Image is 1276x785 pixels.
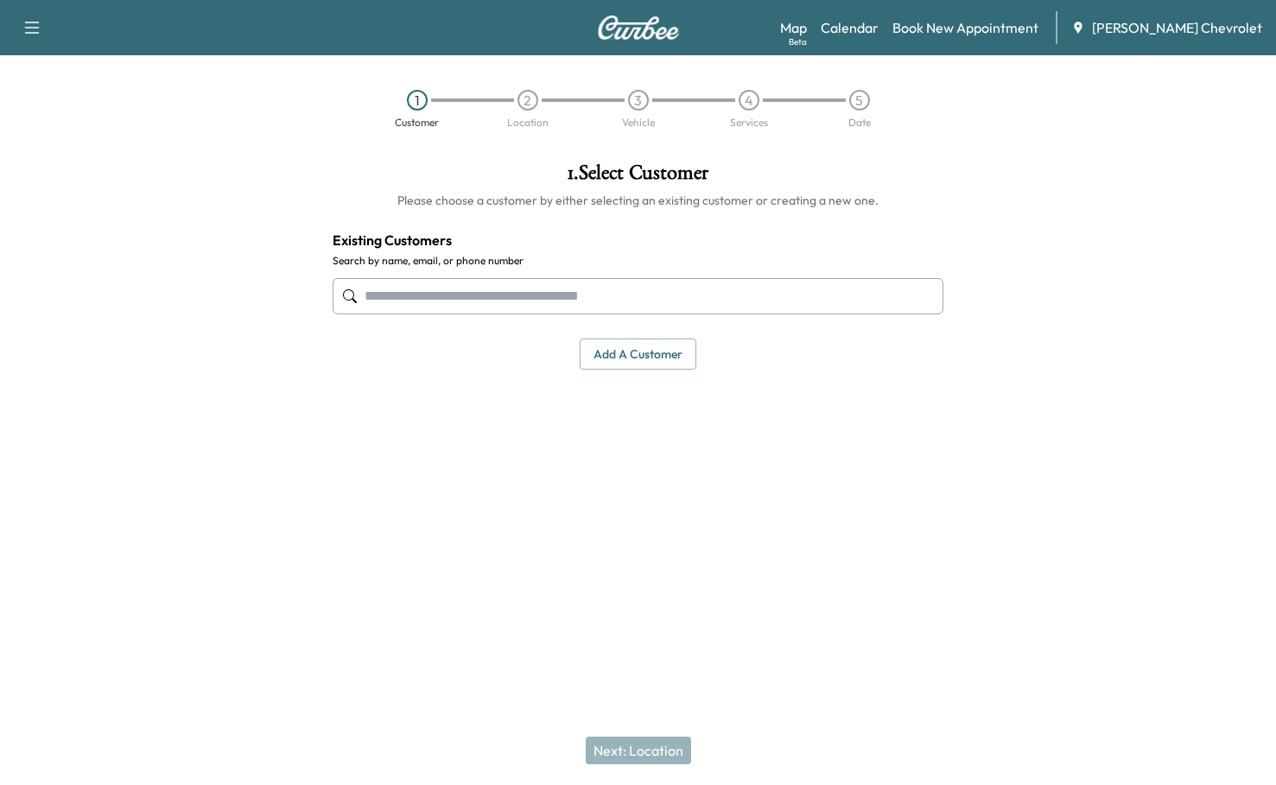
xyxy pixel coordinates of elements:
div: 3 [628,90,649,111]
button: Add a customer [580,339,696,370]
div: 4 [739,90,759,111]
a: Book New Appointment [892,17,1038,38]
span: [PERSON_NAME] Chevrolet [1092,17,1262,38]
div: Location [507,117,549,128]
img: Curbee Logo [597,16,680,40]
div: Vehicle [622,117,655,128]
h4: Existing Customers [333,230,943,250]
a: Calendar [821,17,879,38]
div: Date [848,117,871,128]
div: 1 [407,90,428,111]
h1: 1 . Select Customer [333,162,943,192]
div: Customer [395,117,439,128]
div: Services [730,117,768,128]
a: MapBeta [780,17,807,38]
div: Beta [789,35,807,48]
label: Search by name, email, or phone number [333,254,943,268]
h6: Please choose a customer by either selecting an existing customer or creating a new one. [333,192,943,209]
div: 5 [849,90,870,111]
div: 2 [517,90,538,111]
